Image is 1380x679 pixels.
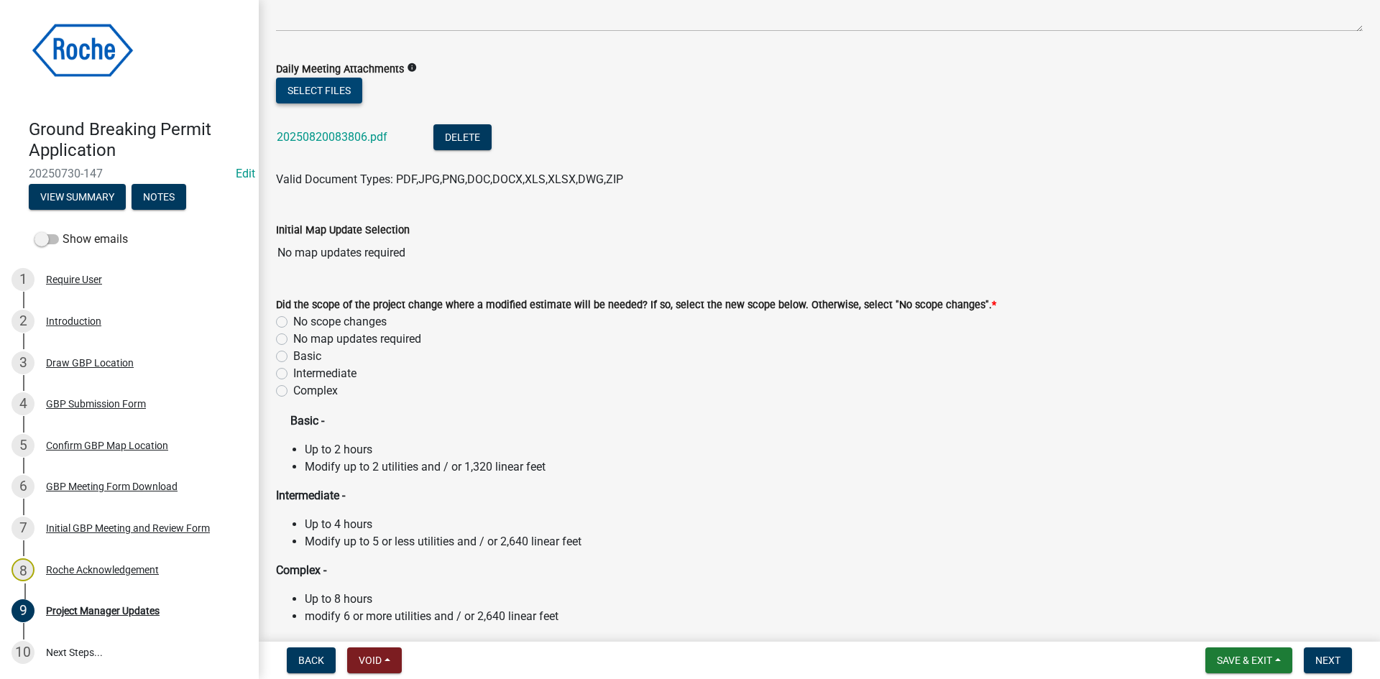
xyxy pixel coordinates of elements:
[293,348,321,365] label: Basic
[433,131,492,145] wm-modal-confirm: Delete Document
[276,300,996,310] label: Did the scope of the project change where a modified estimate will be needed? If so, select the n...
[132,192,186,203] wm-modal-confirm: Notes
[305,533,1363,550] li: Modify up to 5 or less utilities and / or 2,640 linear feet
[276,226,410,236] label: Initial Map Update Selection
[1304,647,1352,673] button: Next
[236,167,255,180] a: Edit
[46,274,102,285] div: Require User
[11,434,34,457] div: 5
[305,441,1363,458] li: Up to 2 hours
[276,65,404,75] label: Daily Meeting Attachments
[236,167,255,180] wm-modal-confirm: Edit Application Number
[11,641,34,664] div: 10
[276,563,326,577] strong: Complex -
[276,172,623,186] span: Valid Document Types: PDF,JPG,PNG,DOC,DOCX,XLS,XLSX,DWG,ZIP
[347,647,402,673] button: Void
[11,392,34,415] div: 4
[305,591,1363,608] li: Up to 8 hours
[46,523,210,533] div: Initial GBP Meeting and Review Form
[287,647,336,673] button: Back
[132,184,186,210] button: Notes
[359,655,382,666] span: Void
[290,414,324,428] strong: Basic -
[46,481,178,491] div: GBP Meeting Form Download
[433,124,492,150] button: Delete
[1205,647,1292,673] button: Save & Exit
[276,78,362,103] button: Select files
[46,606,160,616] div: Project Manager Updates
[11,351,34,374] div: 3
[293,331,421,348] label: No map updates required
[11,517,34,540] div: 7
[1315,655,1340,666] span: Next
[11,475,34,498] div: 6
[11,599,34,622] div: 9
[46,565,159,575] div: Roche Acknowledgement
[298,655,324,666] span: Back
[293,382,338,399] label: Complex
[293,365,356,382] label: Intermediate
[276,489,345,502] strong: Intermediate -
[11,310,34,333] div: 2
[277,130,387,144] a: 20250820083806.pdf
[46,358,134,368] div: Draw GBP Location
[11,268,34,291] div: 1
[46,399,146,409] div: GBP Submission Form
[29,167,230,180] span: 20250730-147
[29,119,247,161] h4: Ground Breaking Permit Application
[305,458,1363,476] li: Modify up to 2 utilities and / or 1,320 linear feet
[407,63,417,73] i: info
[1217,655,1272,666] span: Save & Exit
[305,516,1363,533] li: Up to 4 hours
[305,608,1363,625] li: modify 6 or more utilities and / or 2,640 linear feet
[11,558,34,581] div: 8
[29,192,126,203] wm-modal-confirm: Summary
[46,316,101,326] div: Introduction
[29,184,126,210] button: View Summary
[46,440,168,451] div: Confirm GBP Map Location
[34,231,128,248] label: Show emails
[293,313,387,331] label: No scope changes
